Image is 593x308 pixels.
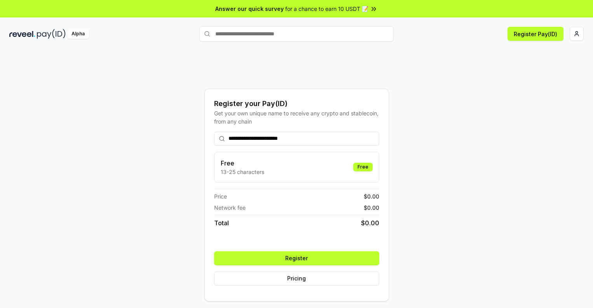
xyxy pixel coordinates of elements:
[221,158,264,168] h3: Free
[67,29,89,39] div: Alpha
[221,168,264,176] p: 13-25 characters
[353,163,373,171] div: Free
[214,98,379,109] div: Register your Pay(ID)
[214,109,379,125] div: Get your own unique name to receive any crypto and stablecoin, from any chain
[285,5,368,13] span: for a chance to earn 10 USDT 📝
[37,29,66,39] img: pay_id
[215,5,284,13] span: Answer our quick survey
[214,218,229,228] span: Total
[214,204,246,212] span: Network fee
[508,27,563,41] button: Register Pay(ID)
[214,271,379,285] button: Pricing
[214,192,227,200] span: Price
[9,29,35,39] img: reveel_dark
[364,204,379,212] span: $ 0.00
[364,192,379,200] span: $ 0.00
[361,218,379,228] span: $ 0.00
[214,251,379,265] button: Register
